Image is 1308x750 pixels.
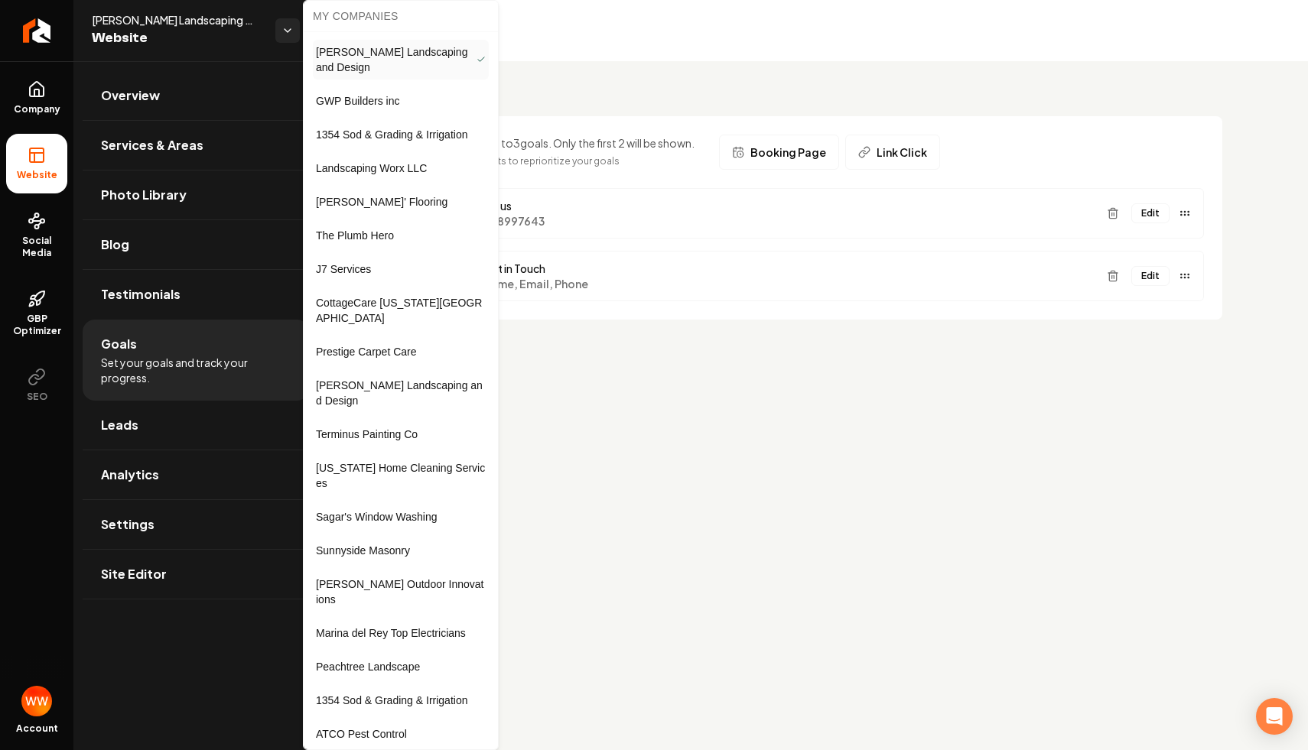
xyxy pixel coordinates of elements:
span: Terminus Painting Co [316,427,418,442]
span: Sunnyside Masonry [316,543,410,558]
a: Marina del Rey Top Electricians [313,621,489,645]
span: [PERSON_NAME]' Flooring [316,194,447,209]
span: Peachtree Landscape [316,659,420,674]
a: ATCO Pest Control [313,722,489,746]
span: Landscaping Worx LLC [316,161,427,176]
a: Landscaping Worx LLC [313,156,489,180]
a: 1354 Sod & Grading & Irrigation [313,122,489,147]
a: Prestige Carpet Care [313,339,489,364]
a: J7 Services [313,257,489,281]
a: Peachtree Landscape [313,654,489,679]
div: My Companies [307,4,495,28]
span: 1354 Sod & Grading & Irrigation [316,127,467,142]
span: The Plumb Hero [316,228,394,243]
span: J7 Services [316,261,371,277]
span: 1354 Sod & Grading & Irrigation [316,693,467,708]
a: GWP Builders inc [313,89,489,113]
a: Sagar's Window Washing [313,505,489,529]
a: [PERSON_NAME] Landscaping and Design [313,373,489,413]
span: CottageCare [US_STATE][GEOGRAPHIC_DATA] [316,295,486,326]
span: [US_STATE] Home Cleaning Services [316,460,486,491]
span: GWP Builders inc [316,93,399,109]
span: [PERSON_NAME] Outdoor Innovations [316,576,486,607]
a: [PERSON_NAME] Landscaping and Design [313,40,489,80]
span: [PERSON_NAME] Landscaping and Design [316,378,486,408]
a: [PERSON_NAME]' Flooring [313,190,489,214]
span: Marina del Rey Top Electricians [316,625,466,641]
a: CottageCare [US_STATE][GEOGRAPHIC_DATA] [313,291,489,330]
span: ATCO Pest Control [316,726,407,742]
span: Prestige Carpet Care [316,344,417,359]
span: [PERSON_NAME] Landscaping and Design [316,44,477,75]
a: Sunnyside Masonry [313,538,489,563]
a: [PERSON_NAME] Outdoor Innovations [313,572,489,612]
a: [US_STATE] Home Cleaning Services [313,456,489,495]
a: The Plumb Hero [313,223,489,248]
span: Sagar's Window Washing [316,509,438,524]
a: Terminus Painting Co [313,422,489,446]
a: 1354 Sod & Grading & Irrigation [313,688,489,713]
